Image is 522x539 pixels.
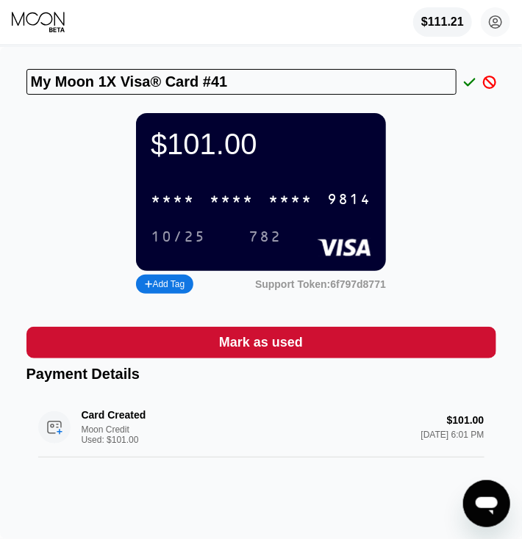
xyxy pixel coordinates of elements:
[255,278,386,290] div: Support Token: 6f797d8771
[26,69,457,95] input: Text input field
[136,275,193,294] div: Add Tag
[421,15,464,29] div: $111.21
[151,128,371,161] div: $101.00
[219,334,303,351] div: Mark as used
[140,225,217,249] div: 10/25
[237,225,293,249] div: 782
[255,278,386,290] div: Support Token:6f797d8771
[26,327,496,358] div: Mark as used
[145,279,185,289] div: Add Tag
[249,229,282,246] div: 782
[26,366,496,383] div: Payment Details
[151,229,206,246] div: 10/25
[327,192,371,209] div: 9814
[463,480,510,527] iframe: Button to launch messaging window
[413,7,472,37] div: $111.21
